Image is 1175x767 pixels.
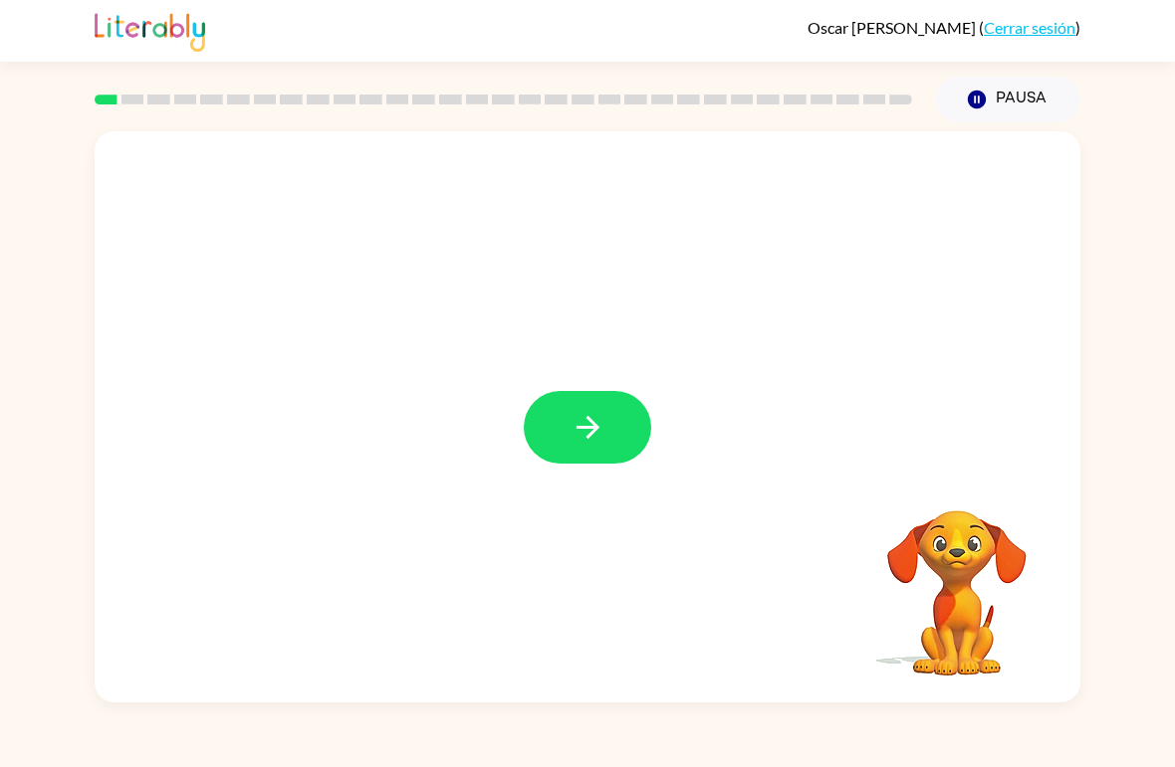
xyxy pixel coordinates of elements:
button: Pausa [936,77,1080,122]
span: Oscar [PERSON_NAME] [808,18,979,37]
a: Cerrar sesión [984,18,1075,37]
div: ( ) [808,18,1080,37]
img: Literably [95,8,205,52]
video: Tu navegador debe admitir la reproducción de archivos .mp4 para usar Literably. Intenta usar otro... [857,479,1057,678]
